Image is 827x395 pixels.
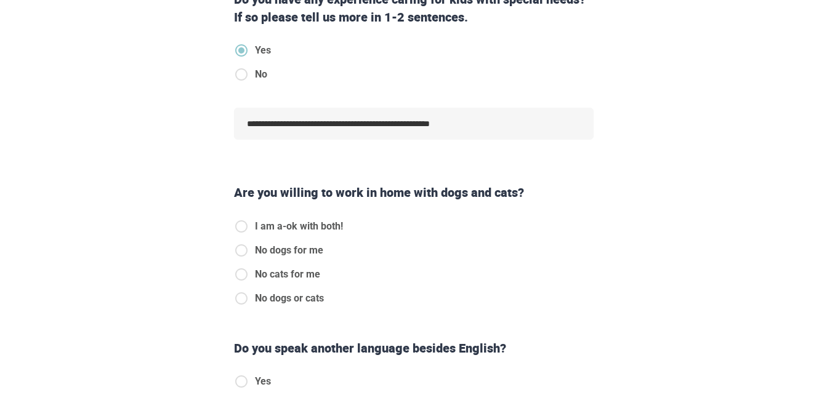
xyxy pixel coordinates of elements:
span: Yes [255,374,271,389]
span: I am a-ok with both! [255,219,343,234]
div: Are you willing to work in home with dogs and cats? [229,184,599,202]
span: No dogs for me [255,243,323,258]
div: specialNeeds [234,43,281,91]
div: catsAndDogs [234,219,353,315]
div: Do you speak another language besides English? [229,340,599,357]
span: Yes [255,43,271,58]
span: No dogs or cats [255,291,324,306]
span: No cats for me [255,267,320,282]
span: No [255,67,267,82]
